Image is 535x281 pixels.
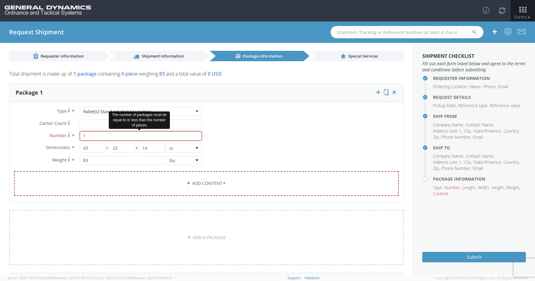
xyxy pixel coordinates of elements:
[208,70,222,77] span: 0 USD
[433,185,443,191] li: Type
[433,84,468,90] li: Ordering Location
[83,109,151,115] div: Pallet(s) Standard (Not Stackable)
[49,133,67,138] span: Number
[433,134,440,140] li: Zip
[490,103,520,109] li: Reference value
[464,128,472,134] li: City
[433,95,526,99] h4: Request Details
[422,252,526,262] button: Submit
[466,122,494,128] li: Contact Name
[433,128,462,134] li: Address Line 1
[433,122,464,128] li: Company Name
[73,70,97,77] span: 1 package
[506,185,520,191] li: Weight
[433,159,462,165] li: Address Line 1
[444,185,461,191] li: Number
[135,275,172,280] span: master, [DATE] 09:46:25
[473,165,483,171] li: Email
[210,51,304,61] a: Package information
[515,14,531,20] span: Forms
[16,90,43,96] h3: Package 1
[470,84,482,90] li: Name
[348,53,378,59] span: Special Services
[7,275,94,280] span: Server: 2025.18.0-bb0e0c2bd68
[139,144,164,153] input: Height
[433,103,457,109] li: Pickup Date
[9,29,64,36] h4: Request Shipment
[441,165,471,171] li: Phone Number
[9,210,404,265] a: ADD A PACKAGE
[52,157,67,163] span: Weight
[433,114,526,118] h4: Ship From
[14,171,399,196] a: Add Content
[466,153,494,159] li: Contact Name
[57,108,67,114] span: Type
[433,76,526,81] h4: Requester Information
[105,144,109,153] span: X
[422,54,526,59] h3: Shipment Checklist
[473,128,502,134] li: State/Province
[504,159,519,165] li: Country
[142,53,184,59] span: Shipment information
[121,70,137,77] span: 0 piece
[57,275,94,280] span: master, [DATE] 09:52:52
[473,134,483,140] li: Email
[243,53,283,59] span: Package information
[288,275,301,280] a: Support
[433,145,526,150] h4: Ship To
[310,51,404,61] a: Special Services
[458,103,488,109] li: Reference type
[483,84,497,90] li: Phone
[9,51,103,61] a: Requester information
[435,275,528,280] span: Copyright © [DATE]-[DATE] Agistix Inc., All Rights Reserved
[159,70,165,77] span: 83
[331,26,483,38] input: Shipment, Tracking or Reference Number (at least 4 chars)
[109,144,135,153] input: Width
[433,165,440,171] li: Zip
[39,120,67,126] span: Carton Count
[305,275,320,280] a: Feedback
[498,84,508,90] li: Email
[441,134,471,140] li: Phone Number
[109,51,203,61] a: Shipment information
[109,111,170,129] div: The number of packages must be equal to or less than the number of pieces
[462,185,476,191] li: Length
[80,144,105,153] input: Length
[433,177,526,181] h4: Package Information
[491,185,505,191] li: Height
[422,61,526,73] span: Fill out each form listed below and agree to the terms and conditions before submitting
[41,53,84,59] span: Requester information
[9,70,404,81] p: Total shipment is made up of containing weighing and a total value of
[46,144,70,150] span: Dimensions
[473,159,502,165] li: State/Province
[527,15,531,20] span: ▼
[433,153,464,159] li: Company Name
[464,159,472,165] li: City
[478,185,490,191] li: Width
[5,6,91,16] img: gd-ots-0c3321f2eb4c994f95cb.png
[433,191,449,197] li: Content
[95,275,172,280] span: Client: 2025.18.0-71d3358
[504,128,519,134] li: Country
[135,144,139,153] span: X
